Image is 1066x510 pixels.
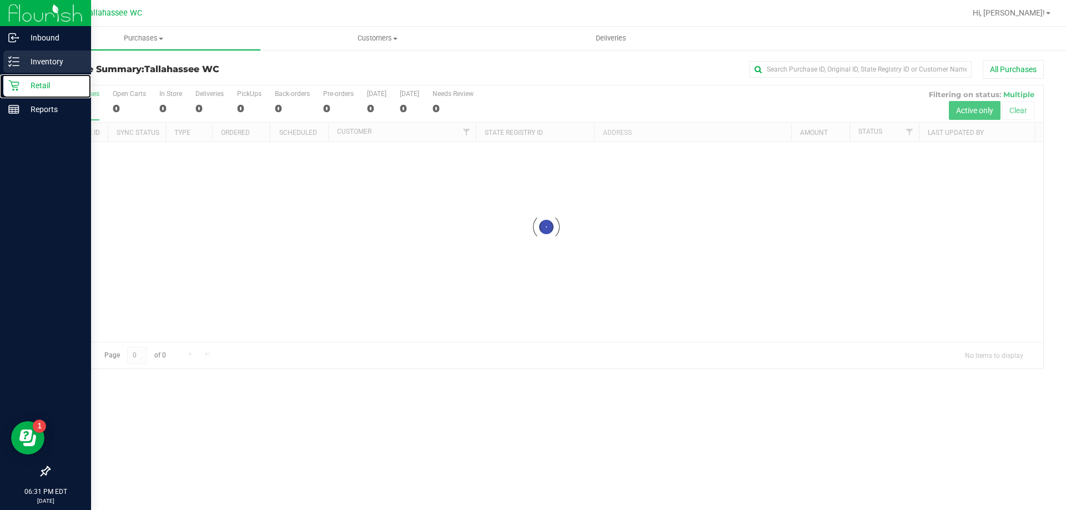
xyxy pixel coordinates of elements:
p: Inbound [19,31,86,44]
inline-svg: Inbound [8,32,19,43]
span: Customers [261,33,494,43]
span: Tallahassee WC [84,8,142,18]
span: Deliveries [581,33,641,43]
p: Inventory [19,55,86,68]
inline-svg: Reports [8,104,19,115]
h3: Purchase Summary: [49,64,380,74]
inline-svg: Inventory [8,56,19,67]
inline-svg: Retail [8,80,19,91]
span: Purchases [27,33,260,43]
input: Search Purchase ID, Original ID, State Registry ID or Customer Name... [750,61,972,78]
p: Reports [19,103,86,116]
a: Deliveries [494,27,728,50]
p: 06:31 PM EDT [5,487,86,497]
a: Purchases [27,27,260,50]
iframe: Resource center [11,421,44,455]
span: Hi, [PERSON_NAME]! [973,8,1045,17]
p: Retail [19,79,86,92]
a: Customers [260,27,494,50]
span: Tallahassee WC [144,64,219,74]
button: All Purchases [983,60,1044,79]
p: [DATE] [5,497,86,505]
iframe: Resource center unread badge [33,420,46,433]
